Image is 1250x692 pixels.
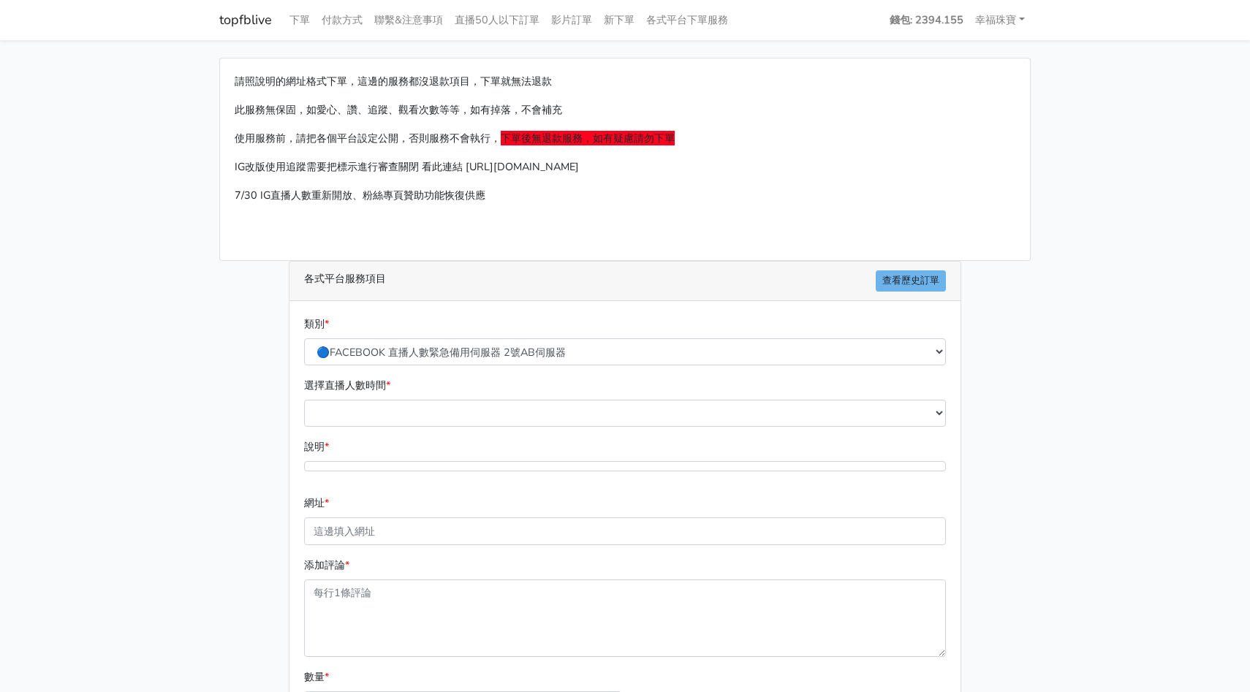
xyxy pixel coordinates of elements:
label: 類別 [304,316,329,332]
a: 各式平台下單服務 [640,6,734,34]
a: 下單 [284,6,316,34]
a: 新下單 [598,6,640,34]
a: 直播50人以下訂單 [449,6,545,34]
a: 付款方式 [316,6,368,34]
input: 這邊填入網址 [304,517,946,544]
a: 影片訂單 [545,6,598,34]
div: 各式平台服務項目 [289,262,961,301]
label: 添加評論 [304,557,349,574]
p: 7/30 IG直播人數重新開放、粉絲專頁贊助功能恢復供應 [235,187,1015,204]
p: IG改版使用追蹤需要把標示進行審查關閉 看此連結 [URL][DOMAIN_NAME] [235,159,1015,175]
a: 錢包: 2394.155 [884,6,969,34]
a: 聯繫&注意事項 [368,6,449,34]
p: 請照說明的網址格式下單，這邊的服務都沒退款項目，下單就無法退款 [235,73,1015,90]
a: 幸福珠寶 [969,6,1031,34]
p: 此服務無保固，如愛心、讚、追蹤、觀看次數等等，如有掉落，不會補充 [235,102,1015,118]
label: 選擇直播人數時間 [304,377,390,394]
a: topfblive [219,6,272,34]
a: 查看歷史訂單 [876,270,946,292]
label: 網址 [304,495,329,512]
label: 數量 [304,669,329,685]
span: 下單後無退款服務，如有疑慮請勿下單 [501,131,675,145]
p: 使用服務前，請把各個平台設定公開，否則服務不會執行， [235,130,1015,147]
strong: 錢包: 2394.155 [890,12,963,27]
label: 說明 [304,438,329,455]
